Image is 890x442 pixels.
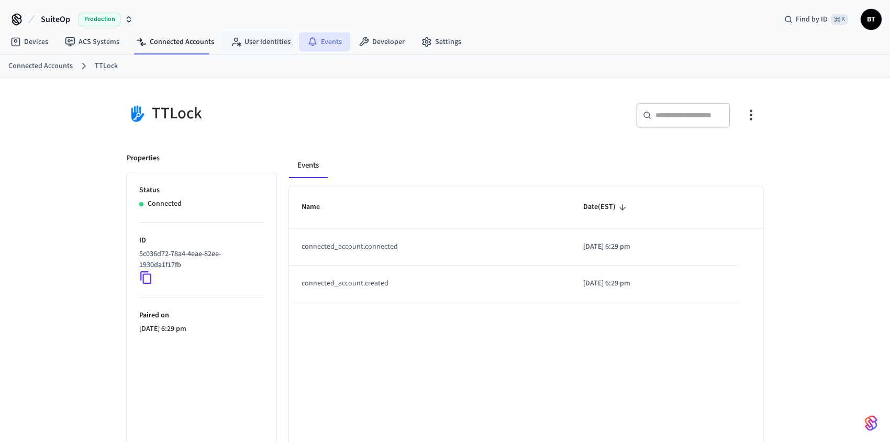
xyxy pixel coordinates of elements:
img: SeamLogoGradient.69752ec5.svg [865,415,877,432]
a: Developer [350,32,413,51]
a: TTLock [95,61,118,72]
p: ID [139,235,264,246]
a: Settings [413,32,470,51]
button: BT [861,9,882,30]
a: User Identities [222,32,299,51]
p: Status [139,185,264,196]
span: Find by ID [796,14,828,25]
td: connected_account.created [289,266,571,302]
p: Connected [148,198,182,209]
span: BT [862,10,881,29]
span: Name [302,199,333,215]
span: Production [79,13,120,26]
button: Events [289,153,327,178]
p: [DATE] 6:29 pm [583,241,726,252]
p: Paired on [139,310,264,321]
a: Connected Accounts [8,61,73,72]
span: Date(EST) [583,199,629,215]
div: Find by ID⌘ K [776,10,856,29]
span: SuiteOp [41,13,70,26]
a: Connected Accounts [128,32,222,51]
table: sticky table [289,186,763,302]
div: TTLock [127,103,439,124]
a: Events [299,32,350,51]
span: ⌘ K [831,14,848,25]
p: Properties [127,153,160,164]
p: [DATE] 6:29 pm [139,324,264,335]
div: connected account tabs [289,153,763,178]
a: Devices [2,32,57,51]
a: ACS Systems [57,32,128,51]
img: TTLock Logo, Square [127,103,148,124]
p: [DATE] 6:29 pm [583,278,726,289]
p: 5c036d72-78a4-4eae-82ee-1930da1f17fb [139,249,260,271]
td: connected_account.connected [289,229,571,266]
